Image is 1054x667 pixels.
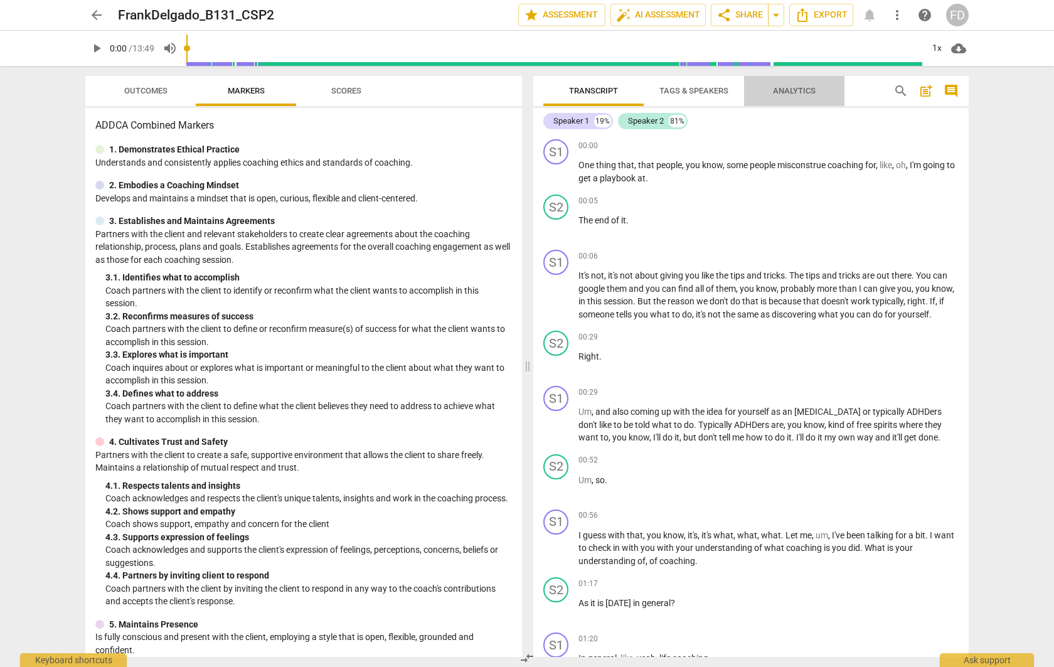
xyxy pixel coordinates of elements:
p: 4. Cultivates Trust and Safety [109,435,228,449]
button: Export [789,4,853,26]
span: you [646,284,662,294]
span: it [787,432,792,442]
span: that [742,296,760,306]
p: Coach partners with the client to define what the client believes they need to address to achieve... [105,400,512,425]
span: do [775,432,787,442]
span: of [611,215,621,225]
span: Typically [698,420,734,430]
span: typically [872,296,903,306]
span: get [578,173,593,183]
span: can [662,284,678,294]
span: Outcomes [124,86,168,95]
span: , [698,530,701,540]
span: I [859,284,863,294]
span: 00:29 [578,387,598,398]
span: cloud_download [951,41,966,56]
span: , [757,530,761,540]
span: that [638,160,656,170]
span: my [824,432,838,442]
span: it'll [892,432,904,442]
span: more [817,284,839,294]
span: that [618,160,634,170]
span: Export [795,8,848,23]
span: . [929,309,932,319]
span: an [782,407,794,417]
span: are [771,420,784,430]
span: you [634,309,650,319]
span: The [789,270,806,280]
span: Filler word [578,407,592,417]
span: It's [578,270,591,280]
span: you [787,420,804,430]
span: Assessment [524,8,600,23]
span: more_vert [890,8,905,23]
span: do [682,309,692,319]
div: 3. 3. Explores what is important [105,348,512,361]
span: don't [710,296,730,306]
span: what [761,530,781,540]
span: in [578,296,587,306]
span: can [933,270,947,280]
span: all [695,284,706,294]
span: also [612,407,631,417]
div: Change speaker [543,386,568,411]
span: they [925,420,942,430]
span: at [637,173,646,183]
span: know [629,432,649,442]
span: know [804,420,824,430]
span: 00:00 [578,141,598,151]
div: 3. 4. Defines what to address [105,387,512,400]
span: people [656,160,682,170]
span: people [750,160,777,170]
span: them [607,284,629,294]
span: with [673,407,692,417]
span: you [840,309,856,319]
span: it's [701,530,713,540]
span: told [635,420,652,430]
span: session [604,296,633,306]
button: Assessment [518,4,605,26]
span: tells [616,309,634,319]
span: to [947,160,955,170]
span: , [935,296,939,306]
span: don't [578,420,599,430]
div: Ask support [940,653,1034,667]
span: . [626,215,629,225]
span: . [912,270,916,280]
span: coming [631,407,661,417]
span: like [701,270,716,280]
span: doesn't [821,296,851,306]
p: Develops and maintains a mindset that is open, curious, flexible and client-centered. [95,192,512,205]
span: you [686,160,702,170]
div: Change speaker [543,195,568,220]
span: , [952,284,954,294]
span: Tags & Speakers [659,86,728,95]
span: ADHDers [907,407,942,417]
span: that [627,530,643,540]
span: what [737,530,757,540]
h3: ADDCA Combined Markers [95,118,512,133]
span: the [653,296,668,306]
span: 00:29 [578,332,598,343]
p: 1. Demonstrates Ethical Practice [109,143,240,156]
span: The [578,215,595,225]
span: playbook [600,173,637,183]
span: , [684,530,688,540]
span: , [592,407,595,417]
span: tricks [839,270,862,280]
span: you [915,284,932,294]
span: if [939,296,944,306]
span: guess [583,530,608,540]
span: share [716,8,732,23]
span: compare_arrows [519,651,535,666]
span: Filler word [880,160,892,170]
p: 3. Establishes and Maintains Agreements [109,215,275,228]
span: are [862,270,876,280]
p: Coach partners with the client to define or reconfirm measure(s) of success for what the client w... [105,323,512,348]
span: find [678,284,695,294]
span: it's [608,270,620,280]
span: spirits [873,420,899,430]
div: Change speaker [543,510,568,535]
span: you [740,284,756,294]
div: 81% [669,115,686,127]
